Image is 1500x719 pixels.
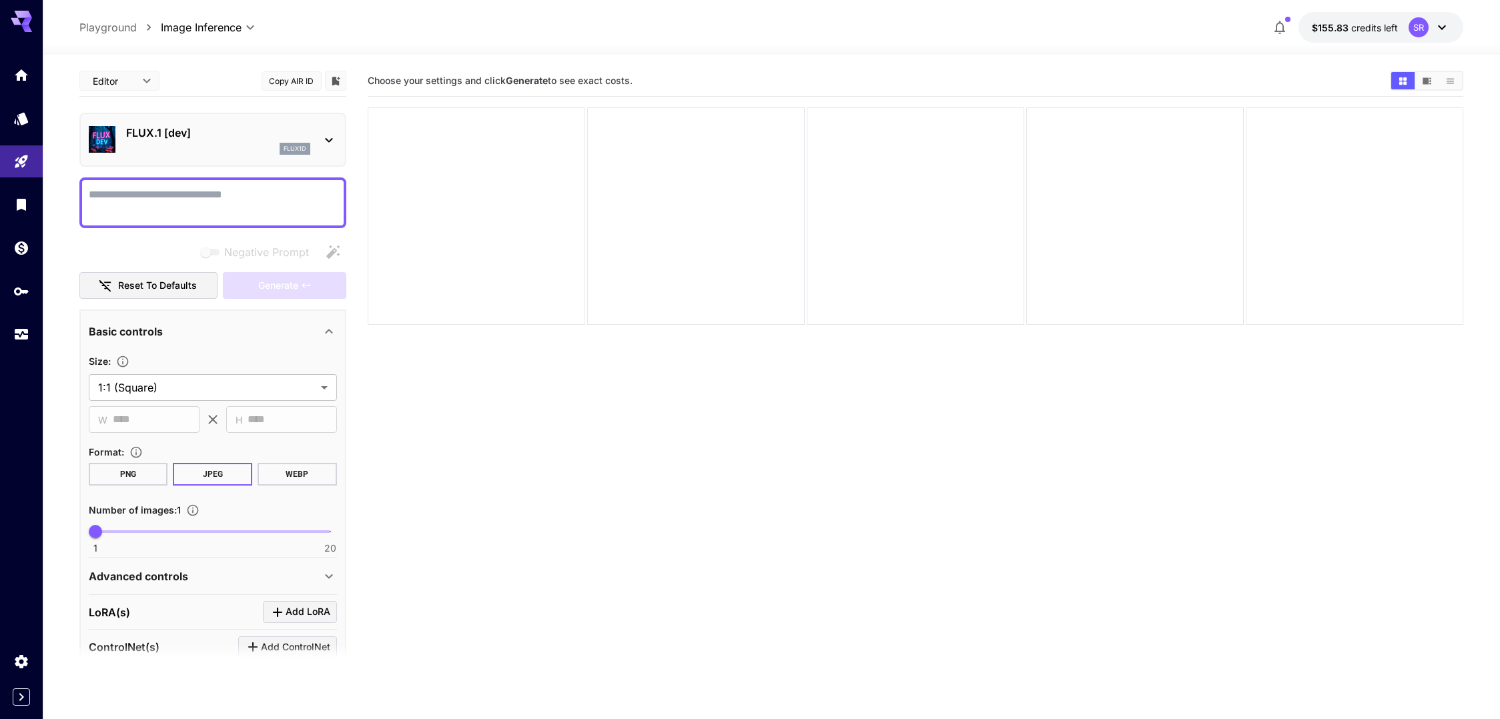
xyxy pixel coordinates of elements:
[89,560,337,592] div: Advanced controls
[98,412,107,428] span: W
[89,504,181,516] span: Number of images : 1
[13,283,29,299] div: API Keys
[1351,22,1398,33] span: credits left
[1439,72,1462,89] button: Show media in list view
[238,636,337,658] button: Click to add ControlNet
[224,244,309,260] span: Negative Prompt
[198,243,320,260] span: Negative prompts are not compatible with the selected model.
[1409,17,1429,37] div: SR
[13,326,29,343] div: Usage
[1298,12,1463,43] button: $155.82777SR
[324,542,336,555] span: 20
[111,355,135,368] button: Adjust the dimensions of the generated image by specifying its width and height in pixels, or sel...
[330,73,342,89] button: Add to library
[161,19,242,35] span: Image Inference
[13,688,30,706] button: Expand sidebar
[93,542,97,555] span: 1
[506,75,548,86] b: Generate
[1390,71,1463,91] div: Show media in grid viewShow media in video viewShow media in list view
[368,75,633,86] span: Choose your settings and click to see exact costs.
[173,463,252,486] button: JPEG
[89,119,337,160] div: FLUX.1 [dev]flux1d
[236,412,242,428] span: H
[89,355,111,367] span: Size :
[93,74,134,88] span: Editor
[286,604,330,620] span: Add LoRA
[89,323,163,339] p: Basic controls
[79,272,218,299] button: Reset to defaults
[262,71,322,91] button: Copy AIR ID
[181,504,205,517] button: Specify how many images to generate in a single request. Each image generation will be charged se...
[258,463,337,486] button: WEBP
[284,144,306,153] p: flux1d
[263,601,337,623] button: Click to add LoRA
[89,639,159,655] p: ControlNet(s)
[13,67,29,83] div: Home
[261,639,330,656] span: Add ControlNet
[13,196,29,213] div: Library
[89,568,188,584] p: Advanced controls
[13,110,29,127] div: Models
[13,239,29,256] div: Wallet
[98,380,316,396] span: 1:1 (Square)
[89,463,168,486] button: PNG
[89,604,130,620] p: LoRA(s)
[1312,21,1398,35] div: $155.82777
[1312,22,1351,33] span: $155.83
[1391,72,1415,89] button: Show media in grid view
[124,446,148,459] button: Choose the file format for the output image.
[79,19,161,35] nav: breadcrumb
[89,315,337,347] div: Basic controls
[13,153,29,170] div: Playground
[89,446,124,458] span: Format :
[1415,72,1439,89] button: Show media in video view
[126,125,310,141] p: FLUX.1 [dev]
[79,19,137,35] a: Playground
[13,653,29,670] div: Settings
